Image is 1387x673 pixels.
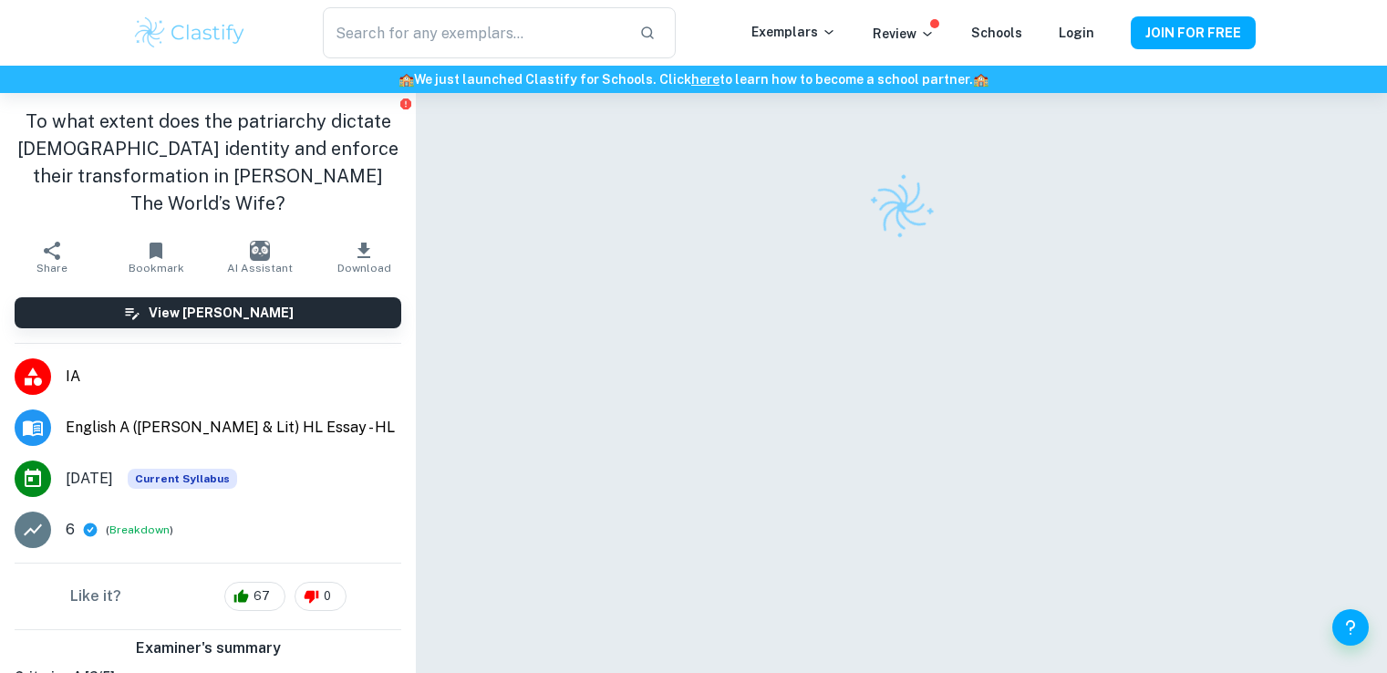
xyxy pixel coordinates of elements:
img: Clastify logo [856,162,946,252]
span: AI Assistant [227,262,293,274]
span: English A ([PERSON_NAME] & Lit) HL Essay - HL [66,417,401,439]
span: ( ) [106,522,173,539]
span: 🏫 [399,72,414,87]
button: Bookmark [104,232,208,283]
button: Breakdown [109,522,170,538]
a: Login [1059,26,1094,40]
div: 67 [224,582,285,611]
img: AI Assistant [250,241,270,261]
span: IA [66,366,401,388]
button: JOIN FOR FREE [1131,16,1256,49]
span: [DATE] [66,468,113,490]
button: Report issue [399,97,412,110]
h1: To what extent does the patriarchy dictate [DEMOGRAPHIC_DATA] identity and enforce their transfor... [15,108,401,217]
p: 6 [66,519,75,541]
h6: We just launched Clastify for Schools. Click to learn how to become a school partner. [4,69,1383,89]
span: Share [36,262,67,274]
a: here [691,72,719,87]
span: 🏫 [973,72,988,87]
button: View [PERSON_NAME] [15,297,401,328]
div: 0 [295,582,347,611]
p: Exemplars [751,22,836,42]
p: Review [873,24,935,44]
span: Bookmark [129,262,184,274]
button: Help and Feedback [1332,609,1369,646]
div: This exemplar is based on the current syllabus. Feel free to refer to it for inspiration/ideas wh... [128,469,237,489]
span: 0 [314,587,341,606]
span: Download [337,262,391,274]
button: AI Assistant [208,232,312,283]
img: Clastify logo [132,15,248,51]
a: Schools [971,26,1022,40]
input: Search for any exemplars... [323,7,624,58]
button: Download [312,232,416,283]
h6: Like it? [70,585,121,607]
span: 67 [243,587,280,606]
span: Current Syllabus [128,469,237,489]
h6: Examiner's summary [7,637,409,659]
h6: View [PERSON_NAME] [149,303,294,323]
